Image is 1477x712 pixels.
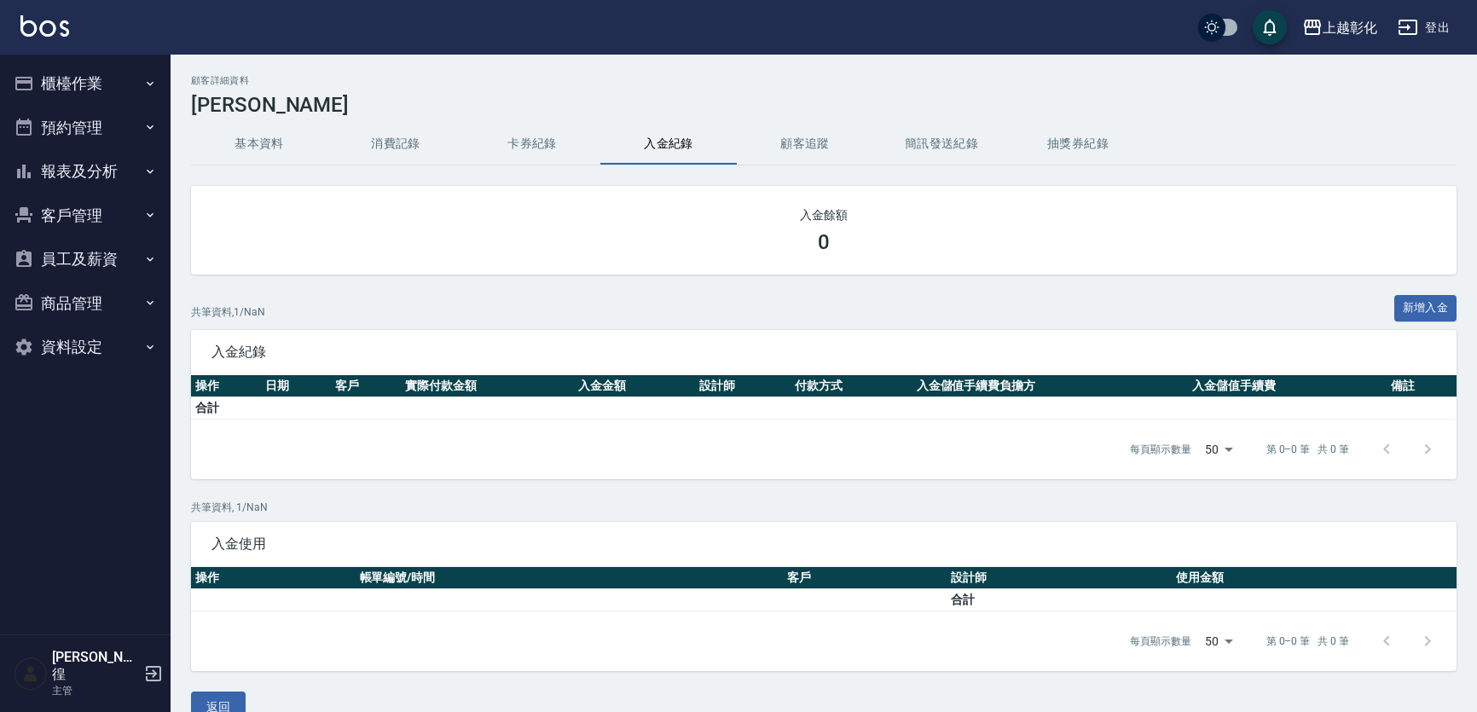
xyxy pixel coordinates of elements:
button: 商品管理 [7,281,164,326]
button: 抽獎券紀錄 [1010,124,1146,165]
button: 員工及薪資 [7,237,164,281]
button: 上越彰化 [1295,10,1384,45]
th: 客戶 [783,567,947,589]
span: 入金紀錄 [211,344,1436,361]
th: 設計師 [947,567,1171,589]
button: 新增入金 [1394,295,1457,321]
button: 客戶管理 [7,194,164,238]
p: 共 筆資料, 1 / NaN [191,304,265,320]
button: 預約管理 [7,106,164,150]
button: 消費記錄 [327,124,464,165]
button: 顧客追蹤 [737,124,873,165]
td: 合計 [191,397,261,419]
th: 入金儲值手續費 [1188,375,1387,397]
img: Person [14,657,48,691]
button: 簡訊發送紀錄 [873,124,1010,165]
p: 每頁顯示數量 [1130,442,1191,457]
th: 操作 [191,375,261,397]
th: 日期 [261,375,331,397]
p: 每頁顯示數量 [1130,634,1191,649]
h2: 顧客詳細資料 [191,75,1457,86]
th: 入金儲值手續費負擔方 [912,375,1188,397]
th: 使用金額 [1172,567,1457,589]
th: 備註 [1387,375,1457,397]
th: 入金金額 [574,375,695,397]
th: 付款方式 [791,375,912,397]
th: 客戶 [331,375,401,397]
p: 第 0–0 筆 共 0 筆 [1266,634,1349,649]
button: 資料設定 [7,325,164,369]
button: 登出 [1391,12,1457,43]
th: 操作 [191,567,356,589]
th: 實際付款金額 [401,375,574,397]
button: 卡券紀錄 [464,124,600,165]
p: 第 0–0 筆 共 0 筆 [1266,442,1349,457]
img: Logo [20,15,69,37]
button: 入金紀錄 [600,124,737,165]
div: 50 [1198,426,1239,472]
p: 共 筆資料, 1 / NaN [191,500,1457,515]
button: 基本資料 [191,124,327,165]
button: 櫃檯作業 [7,61,164,106]
th: 帳單編號/時間 [356,567,783,589]
h5: [PERSON_NAME]徨 [52,649,139,683]
div: 50 [1198,618,1239,664]
button: 報表及分析 [7,149,164,194]
th: 設計師 [695,375,791,397]
td: 合計 [947,588,1171,611]
p: 主管 [52,683,139,698]
h3: [PERSON_NAME] [191,93,1457,117]
h3: 0 [818,230,830,254]
button: save [1253,10,1287,44]
span: 入金使用 [211,535,1436,553]
h2: 入金餘額 [211,206,1436,223]
div: 上越彰化 [1323,17,1377,38]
